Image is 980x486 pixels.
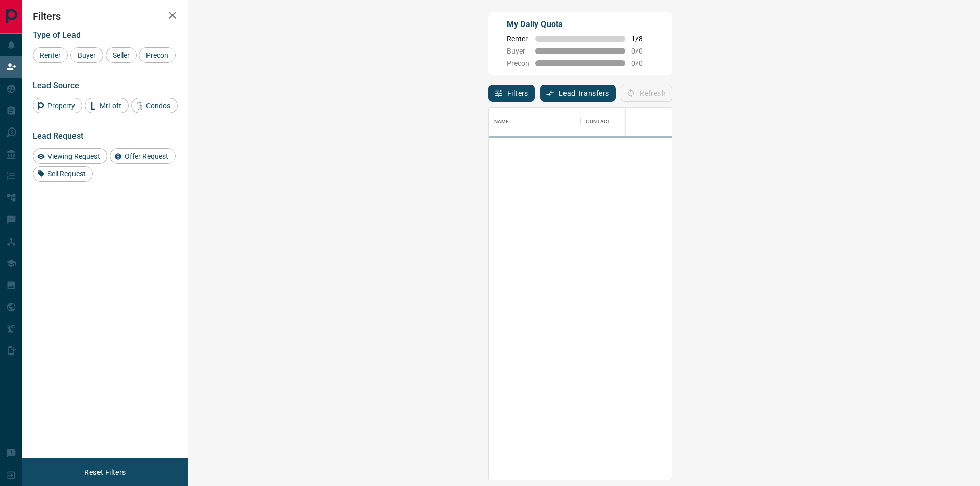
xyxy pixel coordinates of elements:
[631,35,654,43] span: 1 / 8
[106,47,137,63] div: Seller
[44,101,79,110] span: Property
[74,51,100,59] span: Buyer
[85,98,129,113] div: MrLoft
[131,98,178,113] div: Condos
[70,47,103,63] div: Buyer
[507,59,529,67] span: Precon
[631,59,654,67] span: 0 / 0
[540,85,616,102] button: Lead Transfers
[44,152,104,160] span: Viewing Request
[33,81,79,90] span: Lead Source
[507,47,529,55] span: Buyer
[36,51,64,59] span: Renter
[121,152,172,160] span: Offer Request
[96,101,125,110] span: MrLoft
[33,98,82,113] div: Property
[33,166,93,182] div: Sell Request
[33,148,107,164] div: Viewing Request
[33,47,68,63] div: Renter
[581,108,663,136] div: Contact
[33,10,178,22] h2: Filters
[142,51,172,59] span: Precon
[494,108,509,136] div: Name
[44,170,89,178] span: Sell Request
[142,101,174,110] span: Condos
[507,18,654,31] p: My Daily Quota
[489,108,581,136] div: Name
[78,464,132,481] button: Reset Filters
[586,108,610,136] div: Contact
[507,35,529,43] span: Renter
[139,47,176,63] div: Precon
[109,51,133,59] span: Seller
[488,85,535,102] button: Filters
[33,131,83,141] span: Lead Request
[631,47,654,55] span: 0 / 0
[33,30,81,40] span: Type of Lead
[110,148,176,164] div: Offer Request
